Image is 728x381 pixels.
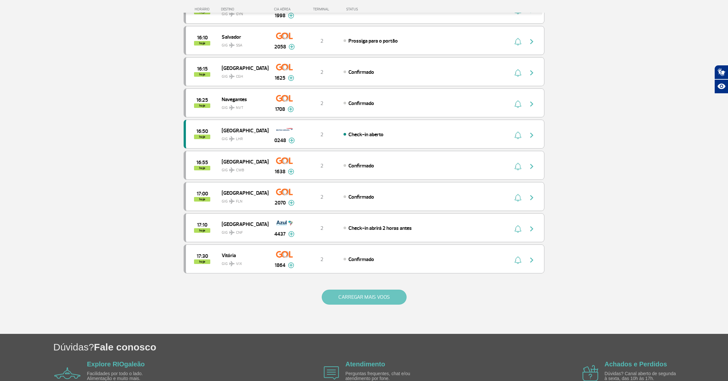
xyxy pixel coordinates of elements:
span: 1638 [275,168,285,176]
img: destiny_airplane.svg [229,74,235,79]
span: Fale conosco [94,342,156,352]
span: 1625 [275,74,285,82]
span: 2 [320,194,323,200]
img: destiny_airplane.svg [229,167,235,173]
span: Prossiga para o portão [348,38,398,44]
span: GIG [222,39,263,48]
img: mais-info-painel-voo.svg [288,75,294,81]
img: sino-painel-voo.svg [514,69,521,77]
span: CWB [236,167,244,173]
a: Atendimento [345,361,385,368]
span: 2 [320,38,323,44]
span: 2 [320,69,323,75]
img: destiny_airplane.svg [229,230,235,235]
span: 2025-09-30 16:15:00 [197,67,208,71]
img: sino-painel-voo.svg [514,256,521,264]
img: seta-direita-painel-voo.svg [528,194,536,202]
span: 2025-09-30 16:50:00 [196,129,208,134]
span: Confirmado [348,256,374,263]
span: 2025-09-30 16:10:00 [197,35,208,40]
span: [GEOGRAPHIC_DATA] [222,189,263,197]
img: mais-info-painel-voo.svg [288,231,294,237]
div: Plugin de acessibilidade da Hand Talk. [714,65,728,94]
span: Vitória [222,251,263,259]
img: airplane icon [324,366,339,380]
span: 1708 [275,105,285,113]
img: seta-direita-painel-voo.svg [528,100,536,108]
img: mais-info-painel-voo.svg [289,44,295,50]
span: 2025-09-30 16:25:00 [196,98,208,102]
span: [GEOGRAPHIC_DATA] [222,126,263,135]
span: Confirmado [348,69,374,75]
span: FLN [236,199,242,204]
span: 2070 [275,199,286,207]
span: GIG [222,133,263,142]
a: Achados e Perdidos [604,361,667,368]
div: STATUS [343,7,396,11]
span: 2025-09-30 17:00:00 [197,191,208,196]
span: GIG [222,70,263,80]
span: hoje [194,72,210,77]
img: destiny_airplane.svg [229,43,235,48]
span: hoje [194,259,210,264]
span: Navegantes [222,95,263,103]
img: destiny_airplane.svg [229,105,235,110]
img: sino-painel-voo.svg [514,38,521,46]
span: Check-in abrirá 2 horas antes [348,225,412,231]
span: Salvador [222,33,263,41]
img: seta-direita-painel-voo.svg [528,38,536,46]
img: mais-info-painel-voo.svg [288,169,294,175]
span: 2 [320,163,323,169]
a: Explore RIOgaleão [87,361,145,368]
div: CIA AÉREA [268,7,301,11]
img: seta-direita-painel-voo.svg [528,131,536,139]
span: hoje [194,166,210,170]
img: sino-painel-voo.svg [514,100,521,108]
span: CNF [236,230,243,236]
span: GIG [222,195,263,204]
span: 2025-09-30 17:30:00 [197,254,208,258]
img: destiny_airplane.svg [229,136,235,141]
span: SSA [236,43,242,48]
span: hoje [194,135,210,139]
span: 0248 [274,137,286,144]
img: mais-info-painel-voo.svg [288,262,294,268]
img: sino-painel-voo.svg [514,194,521,202]
img: seta-direita-painel-voo.svg [528,225,536,233]
span: GIG [222,226,263,236]
div: DESTINO [221,7,268,11]
img: seta-direita-painel-voo.svg [528,163,536,170]
span: GIG [222,164,263,173]
span: 2 [320,256,323,263]
img: sino-painel-voo.svg [514,163,521,170]
span: 2 [320,100,323,107]
img: airplane icon [54,367,81,379]
img: destiny_airplane.svg [229,199,235,204]
h1: Dúvidas? [53,340,728,354]
span: Check-in aberto [348,131,383,138]
img: sino-painel-voo.svg [514,131,521,139]
button: Abrir recursos assistivos. [714,79,728,94]
div: HORÁRIO [186,7,221,11]
span: hoje [194,228,210,233]
img: seta-direita-painel-voo.svg [528,256,536,264]
span: Confirmado [348,163,374,169]
span: 2058 [274,43,286,51]
span: Confirmado [348,100,374,107]
img: mais-info-painel-voo.svg [288,106,294,112]
span: hoje [194,103,210,108]
span: [GEOGRAPHIC_DATA] [222,64,263,72]
img: mais-info-painel-voo.svg [288,200,294,206]
img: sino-painel-voo.svg [514,225,521,233]
img: seta-direita-painel-voo.svg [528,69,536,77]
span: 1864 [275,261,285,269]
span: 4437 [274,230,286,238]
span: LHR [236,136,243,142]
img: mais-info-painel-voo.svg [289,138,295,143]
span: CGH [236,74,243,80]
span: 2 [320,131,323,138]
span: hoje [194,41,210,46]
span: 2025-09-30 16:55:00 [196,160,208,165]
span: [GEOGRAPHIC_DATA] [222,220,263,228]
button: Abrir tradutor de língua de sinais. [714,65,728,79]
